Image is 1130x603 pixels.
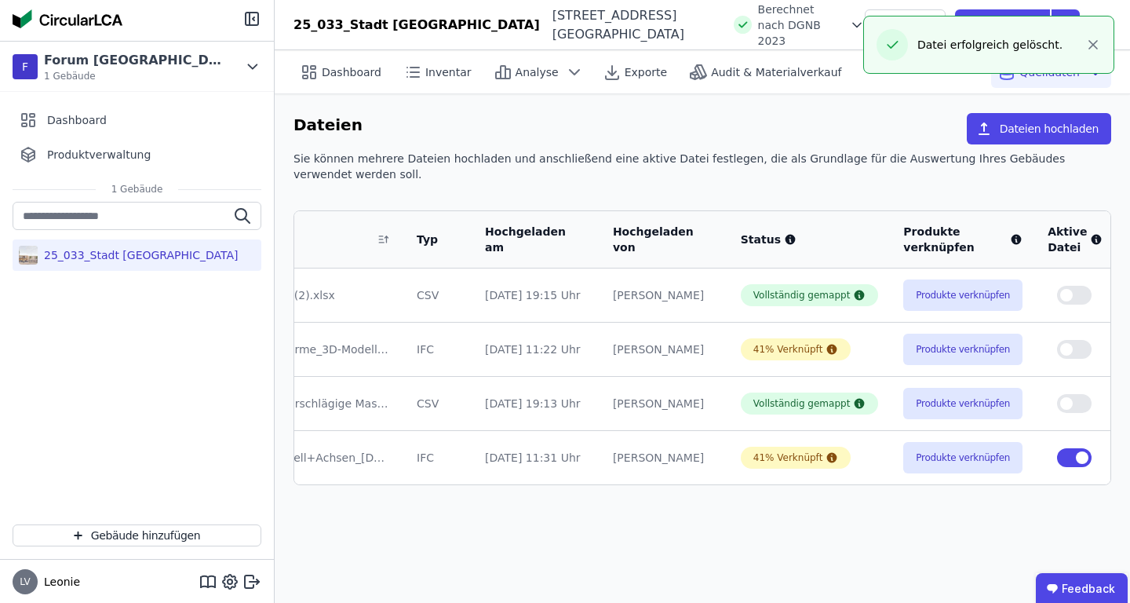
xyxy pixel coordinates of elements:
[224,450,388,466] div: Neu_3D-Modell+Achsen_[DATE]_Concular-IFC2x3 Coordination View 2.0.ifc
[613,287,716,303] div: [PERSON_NAME]
[38,574,80,590] span: Leonie
[221,232,372,247] div: Dateiname
[485,224,569,255] div: Hochgeladen am
[293,151,1111,195] div: Sie können mehrere Dateien hochladen und anschließend eine aktive Datei festlegen, die als Grundl...
[322,64,381,80] span: Dashboard
[47,147,151,163] span: Produktverwaltung
[967,113,1111,144] button: Dateien hochladen
[20,577,31,587] span: LV
[865,9,946,41] button: Teilen
[613,342,716,357] div: [PERSON_NAME]
[758,2,843,49] span: Berechnet nach DGNB 2023
[293,16,540,35] div: 25_033_Stadt [GEOGRAPHIC_DATA]
[44,70,224,82] span: 1 Gebäude
[613,396,716,411] div: [PERSON_NAME]
[516,64,559,80] span: Analyse
[96,183,179,196] span: 1 Gebäude
[753,343,823,356] div: 41% Verknüpft
[417,232,441,247] div: Typ
[903,280,1022,311] button: Produkte verknüpfen
[485,287,588,303] div: [DATE] 19:15 Uhr
[13,9,122,28] img: Concular
[417,396,460,411] div: CSV
[1048,224,1103,255] div: Aktive Datei
[753,397,851,410] div: Vollständig gemappt
[753,289,851,301] div: Vollständig gemappt
[13,524,261,546] button: Gebäude hinzufügen
[753,451,823,464] div: 41% Verknüpft
[741,232,879,247] div: Status
[293,113,363,138] h6: Dateien
[417,342,460,357] div: IFC
[903,224,1022,255] div: Produkte verknüpfen
[903,442,1022,473] button: Produkte verknüpfen
[711,64,841,80] span: Audit & Materialverkauf
[224,396,388,411] div: Bestand_überschlägige Massen (3).xlsx
[417,287,460,303] div: CSV
[903,334,1022,365] button: Produkte verknüpfen
[44,51,224,70] div: Forum [GEOGRAPHIC_DATA]
[417,450,460,466] div: IFC
[613,224,697,255] div: Hochgeladen von
[47,112,107,128] span: Dashboard
[903,388,1022,419] button: Produkte verknüpfen
[625,64,667,80] span: Exporte
[19,243,38,268] img: 25_033_Stadt Königsbrunn_Forum
[917,37,1063,53] div: Datei erfolgreich gelöscht.
[613,450,716,466] div: [PERSON_NAME]
[485,396,588,411] div: [DATE] 19:13 Uhr
[38,247,238,263] div: 25_033_Stadt [GEOGRAPHIC_DATA]
[425,64,472,80] span: Inventar
[485,342,588,357] div: [DATE] 11:22 Uhr
[485,450,588,466] div: [DATE] 11:31 Uhr
[540,6,724,44] div: [STREET_ADDRESS][GEOGRAPHIC_DATA]
[224,287,388,303] div: Abriss_2019 (2).xlsx
[13,54,38,79] div: F
[224,342,388,357] div: Bestand_Therme_3D-Modell+Achsen_[DATE]_IFC_2x3.ifc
